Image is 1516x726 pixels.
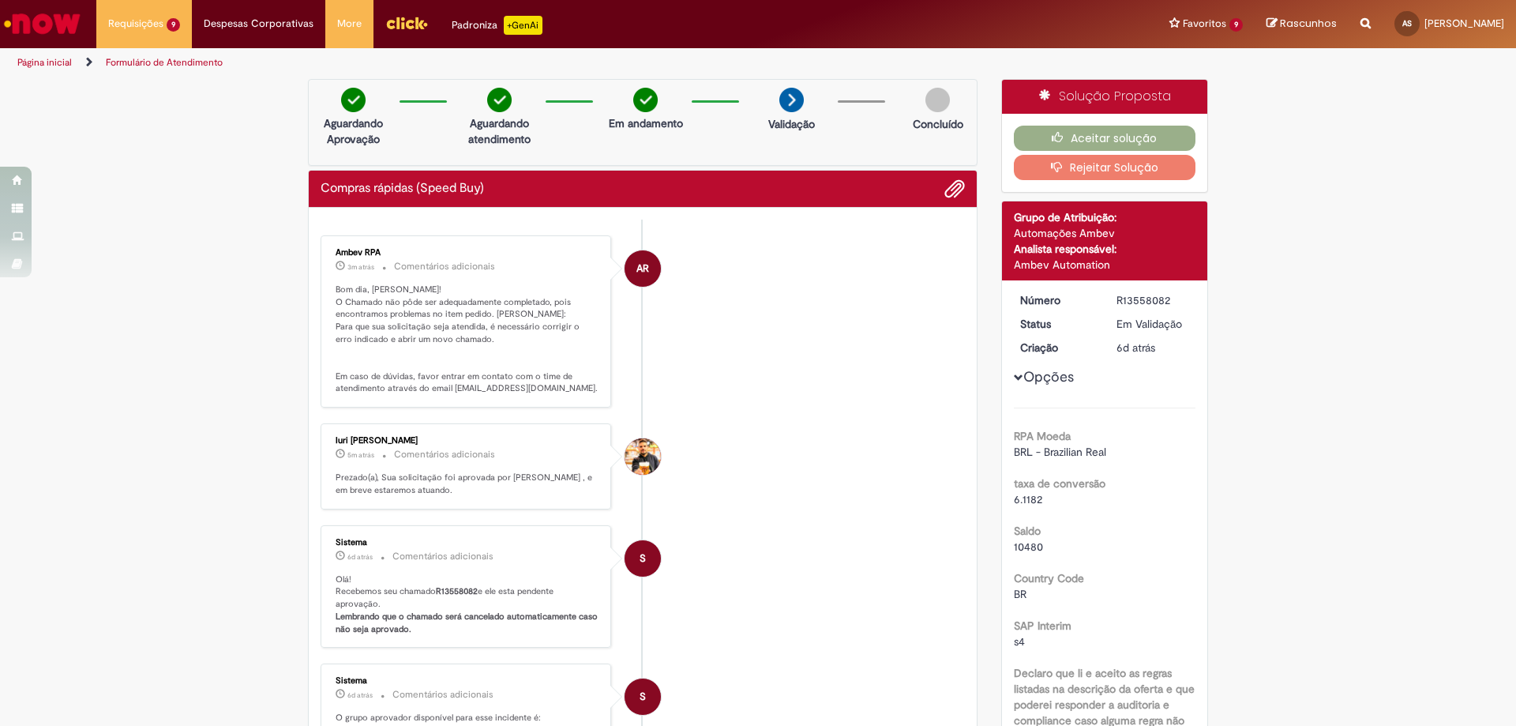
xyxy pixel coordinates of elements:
time: 23/09/2025 10:21:47 [347,690,373,700]
b: SAP Interim [1014,619,1071,633]
div: System [625,679,661,715]
span: 6.1182 [1014,492,1042,506]
span: BR [1014,587,1026,601]
p: +GenAi [504,16,542,35]
b: R13558082 [436,585,478,597]
img: arrow-next.png [779,88,804,112]
span: Favoritos [1183,16,1226,32]
div: System [625,540,661,577]
span: AR [636,250,649,288]
img: click_logo_yellow_360x200.png [385,11,428,35]
b: Lembrando que o chamado será cancelado automaticamente caso não seja aprovado. [336,611,600,635]
div: Ambev RPA [625,250,661,287]
span: 6d atrás [347,690,373,700]
span: S [640,678,646,716]
div: Ambev Automation [1014,257,1196,273]
div: Grupo de Atribuição: [1014,209,1196,225]
img: ServiceNow [2,8,83,39]
small: Comentários adicionais [394,448,495,461]
span: 5m atrás [347,450,374,460]
p: Aguardando atendimento [461,115,538,147]
a: Rascunhos [1266,17,1337,32]
div: Ambev RPA [336,248,599,258]
span: More [337,16,362,32]
span: 10480 [1014,540,1043,554]
p: Validação [768,116,815,132]
div: R13558082 [1116,292,1190,308]
div: Sistema [336,676,599,686]
div: Em Validação [1116,316,1190,332]
small: Comentários adicionais [392,550,493,563]
img: img-circle-grey.png [925,88,950,112]
button: Aceitar solução [1014,126,1196,151]
div: Automações Ambev [1014,225,1196,241]
p: Concluído [913,116,963,132]
dt: Status [1008,316,1105,332]
div: Padroniza [452,16,542,35]
img: check-circle-green.png [487,88,512,112]
time: 29/09/2025 08:58:52 [347,262,374,272]
b: RPA Moeda [1014,429,1071,443]
span: 9 [167,18,180,32]
time: 23/09/2025 10:21:39 [1116,340,1155,355]
div: Iuri Carlo Pinheiro Neves [625,438,661,475]
b: Country Code [1014,571,1084,585]
img: check-circle-green.png [633,88,658,112]
img: check-circle-green.png [341,88,366,112]
p: Olá! Recebemos seu chamado e ele esta pendente aprovação. [336,574,599,636]
div: Iuri [PERSON_NAME] [336,436,599,446]
span: [PERSON_NAME] [1424,17,1504,30]
p: Aguardando Aprovação [315,115,392,147]
small: Comentários adicionais [394,260,495,273]
span: Rascunhos [1280,16,1337,31]
p: Em andamento [609,115,683,131]
span: 6d atrás [1116,340,1155,355]
span: 9 [1229,18,1243,32]
span: s4 [1014,634,1025,649]
span: Despesas Corporativas [204,16,313,32]
b: taxa de conversão [1014,476,1105,491]
h2: Compras rápidas (Speed Buy) Histórico de tíquete [321,182,484,196]
time: 29/09/2025 08:56:41 [347,450,374,460]
span: 6d atrás [347,552,373,562]
span: Requisições [108,16,163,32]
ul: Trilhas de página [12,48,999,77]
b: Saldo [1014,524,1041,538]
div: 23/09/2025 10:21:39 [1116,340,1190,355]
div: Sistema [336,538,599,547]
span: AS [1402,18,1412,28]
p: Prezado(a), Sua solicitação foi aprovada por [PERSON_NAME] , e em breve estaremos atuando. [336,472,599,496]
button: Adicionar anexos [944,179,965,199]
div: Analista responsável: [1014,241,1196,257]
span: S [640,540,646,577]
dt: Número [1008,292,1105,308]
small: Comentários adicionais [392,688,493,702]
button: Rejeitar Solução [1014,155,1196,180]
a: Página inicial [17,56,72,69]
dt: Criação [1008,340,1105,355]
p: Bom dia, [PERSON_NAME]! O Chamado não pôde ser adequadamente completado, pois encontramos problem... [336,284,599,395]
time: 23/09/2025 10:21:51 [347,552,373,562]
span: 3m atrás [347,262,374,272]
div: Solução Proposta [1002,80,1208,114]
span: BRL - Brazilian Real [1014,445,1106,459]
a: Formulário de Atendimento [106,56,223,69]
